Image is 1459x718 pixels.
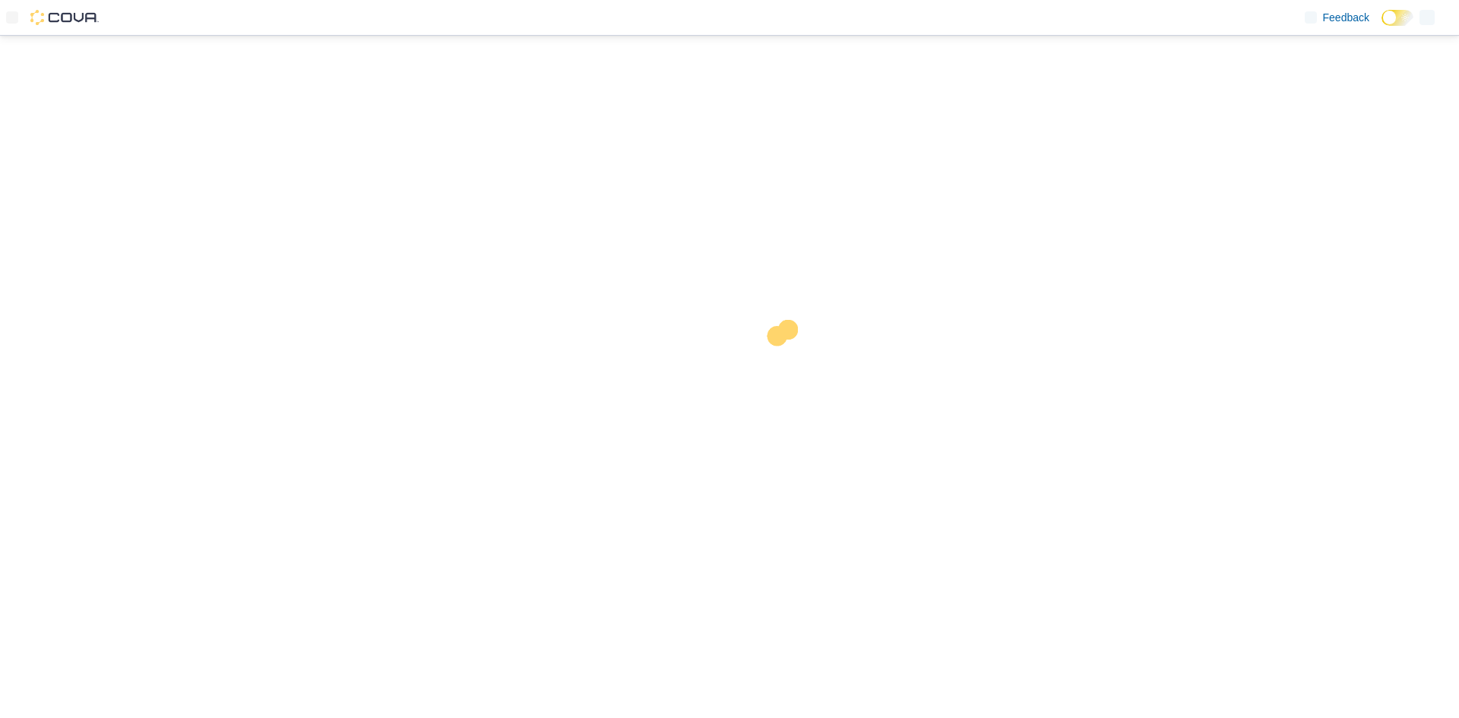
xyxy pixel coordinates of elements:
a: Feedback [1299,2,1375,33]
img: cova-loader [729,308,843,422]
img: Cova [30,10,99,25]
span: Dark Mode [1381,26,1382,27]
input: Dark Mode [1381,10,1413,26]
span: Feedback [1323,10,1369,25]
